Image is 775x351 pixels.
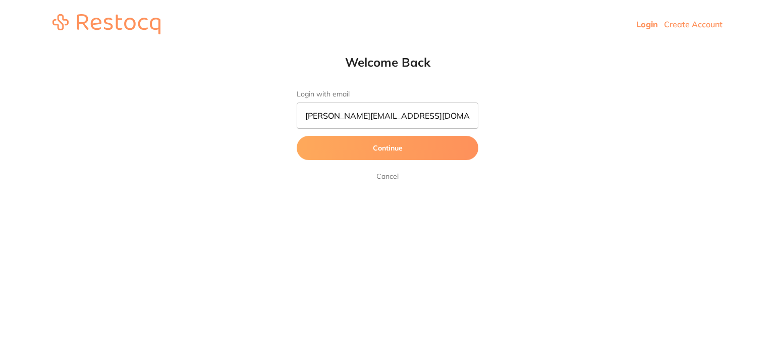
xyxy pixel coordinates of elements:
[297,136,478,160] button: Continue
[52,14,160,34] img: restocq_logo.svg
[664,19,723,29] a: Create Account
[374,170,401,182] a: Cancel
[636,19,658,29] a: Login
[297,90,478,98] label: Login with email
